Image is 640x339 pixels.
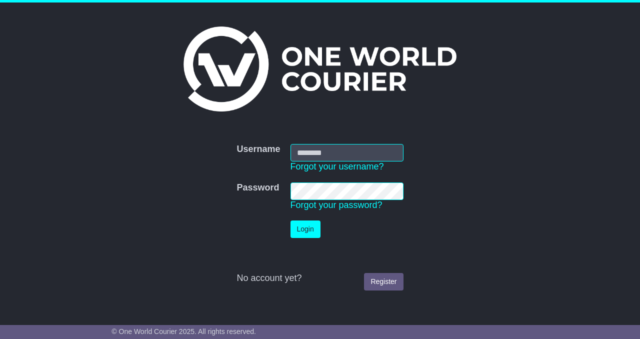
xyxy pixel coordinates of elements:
img: One World [183,26,456,111]
div: No account yet? [236,273,403,284]
label: Password [236,182,279,193]
a: Forgot your username? [290,161,384,171]
button: Login [290,220,320,238]
label: Username [236,144,280,155]
span: © One World Courier 2025. All rights reserved. [111,327,256,335]
a: Register [364,273,403,290]
a: Forgot your password? [290,200,382,210]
